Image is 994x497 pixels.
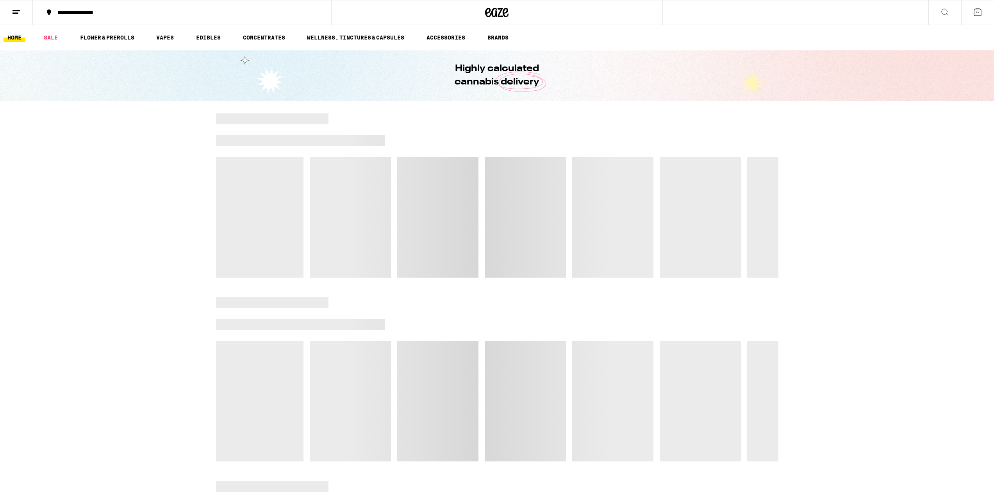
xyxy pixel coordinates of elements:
a: BRANDS [484,33,512,42]
a: CONCENTRATES [239,33,289,42]
a: VAPES [152,33,178,42]
a: ACCESSORIES [423,33,469,42]
a: WELLNESS, TINCTURES & CAPSULES [303,33,408,42]
a: FLOWER & PREROLLS [76,33,138,42]
h1: Highly calculated cannabis delivery [433,62,562,89]
a: HOME [4,33,25,42]
a: SALE [40,33,62,42]
a: EDIBLES [192,33,225,42]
